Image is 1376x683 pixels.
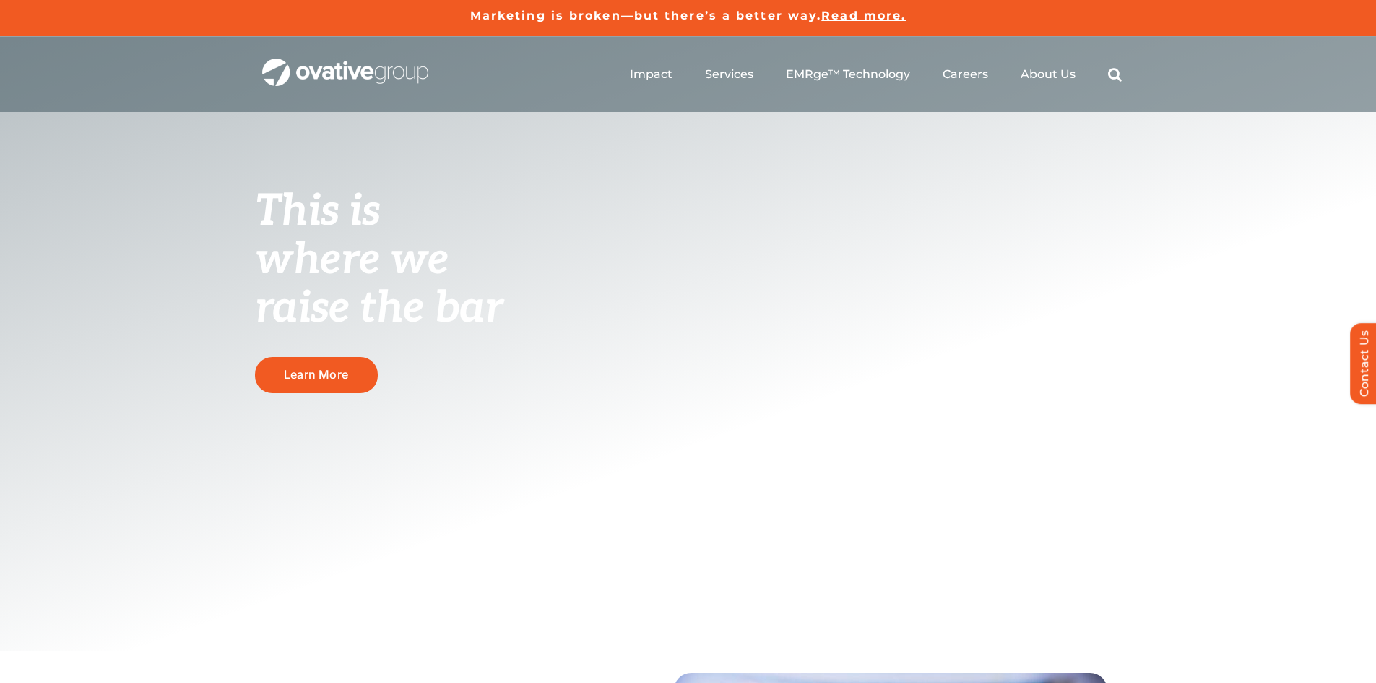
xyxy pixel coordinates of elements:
[284,368,348,382] span: Learn More
[470,9,822,22] a: Marketing is broken—but there’s a better way.
[1021,67,1076,82] a: About Us
[786,67,910,82] a: EMRge™ Technology
[262,57,428,71] a: OG_Full_horizontal_WHT
[821,9,906,22] a: Read more.
[630,67,672,82] a: Impact
[943,67,988,82] a: Careers
[255,357,378,392] a: Learn More
[255,234,503,335] span: where we raise the bar
[705,67,753,82] a: Services
[255,186,381,238] span: This is
[630,51,1122,98] nav: Menu
[1108,67,1122,82] a: Search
